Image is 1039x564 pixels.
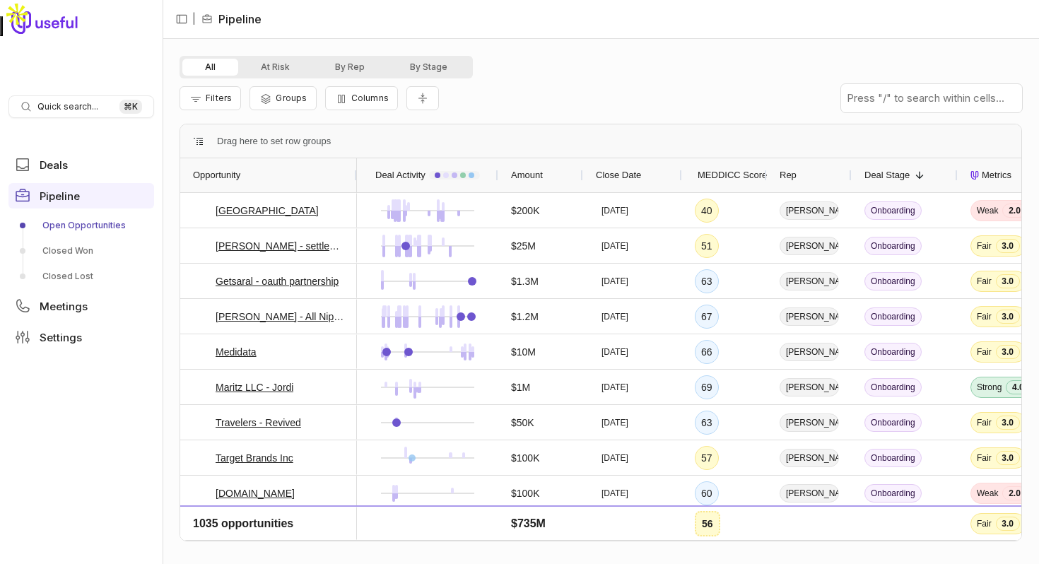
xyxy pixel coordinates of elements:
span: [PERSON_NAME] [780,343,839,361]
div: 66 [701,520,712,537]
span: 3.0 [996,239,1020,253]
button: Group Pipeline [250,86,316,110]
span: $1.3M [511,273,539,290]
input: Press "/" to search within cells... [841,84,1022,112]
span: 3.0 [996,310,1020,324]
span: 4.0 [1006,380,1030,394]
span: Onboarding [864,519,922,538]
span: Onboarding [864,343,922,361]
time: [DATE] [601,346,628,358]
span: Metrics [982,167,1011,184]
span: Quick search... [37,101,98,112]
time: [DATE] [601,452,628,464]
button: By Rep [312,59,387,76]
time: [DATE] [601,523,628,534]
button: By Stage [387,59,470,76]
div: 63 [701,273,712,290]
span: Onboarding [864,201,922,220]
span: Fair [977,346,992,358]
span: Fair [977,452,992,464]
a: Open Opportunities [8,214,154,237]
a: Pipeline [8,183,154,208]
span: Weak [977,523,998,534]
span: [PERSON_NAME] [780,449,839,467]
span: Weak [977,205,998,216]
span: 2.0 [1002,486,1026,500]
span: $1M [511,379,530,396]
a: Meetings [8,293,154,319]
a: Target Brands Inc [216,450,293,466]
span: $50K [511,414,534,431]
span: $1.2M [511,308,539,325]
a: [GEOGRAPHIC_DATA] [216,202,319,219]
span: [PERSON_NAME] [780,378,839,396]
span: $200K [511,202,539,219]
div: 69 [701,379,712,396]
span: Deals [40,160,68,170]
span: [PERSON_NAME] [780,272,839,290]
a: enCappture [216,520,267,537]
button: Filter Pipeline [180,86,241,110]
span: $100K [511,450,539,466]
span: 3.0 [996,451,1020,465]
span: Onboarding [864,272,922,290]
span: Deal Stage [864,167,910,184]
span: Onboarding [864,413,922,432]
span: Fair [977,417,992,428]
button: Collapse all rows [406,86,439,111]
span: [PERSON_NAME] [780,201,839,220]
span: Strong [977,382,1002,393]
div: MEDDICC Score [695,158,754,192]
span: [PERSON_NAME] [780,484,839,503]
a: Medidata [216,343,257,360]
span: Onboarding [864,449,922,467]
div: 63 [701,414,712,431]
span: $25M [511,237,536,254]
time: [DATE] [601,205,628,216]
time: [DATE] [601,311,628,322]
span: Onboarding [864,378,922,396]
span: Opportunity [193,167,240,184]
button: All [182,59,238,76]
span: $100K [511,485,539,502]
span: [PERSON_NAME] [780,307,839,326]
span: Fair [977,276,992,287]
span: 3.0 [996,345,1020,359]
a: Getsaral - oauth partnership [216,273,339,290]
span: Pipeline [40,191,80,201]
time: [DATE] [601,417,628,428]
span: Meetings [40,301,88,312]
a: Maritz LLC - Jordi [216,379,293,396]
time: [DATE] [601,382,628,393]
a: Closed Won [8,240,154,262]
div: 60 [701,485,712,502]
span: Weak [977,488,998,499]
div: 51 [701,237,712,254]
a: Closed Lost [8,265,154,288]
div: Row Groups [217,133,331,150]
span: 2.0 [1002,204,1026,218]
span: [PERSON_NAME] [780,237,839,255]
div: 57 [701,450,712,466]
span: Fair [977,240,992,252]
span: 3.0 [996,416,1020,430]
a: [PERSON_NAME] - All Nippon Airways [216,308,344,325]
time: [DATE] [601,240,628,252]
span: Columns [351,93,389,103]
span: Filters [206,93,232,103]
span: 2.0 [1002,522,1026,536]
span: Settings [40,332,82,343]
span: Amount [511,167,543,184]
a: Settings [8,324,154,350]
time: [DATE] [601,488,628,499]
a: [DOMAIN_NAME] [216,485,295,502]
a: Travelers - Revived [216,414,301,431]
span: Onboarding [864,307,922,326]
span: Rep [780,167,797,184]
span: Fair [977,311,992,322]
span: $10M [511,343,536,360]
div: 40 [701,202,712,219]
span: Onboarding [864,484,922,503]
a: Deals [8,152,154,177]
span: [PERSON_NAME] [780,413,839,432]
